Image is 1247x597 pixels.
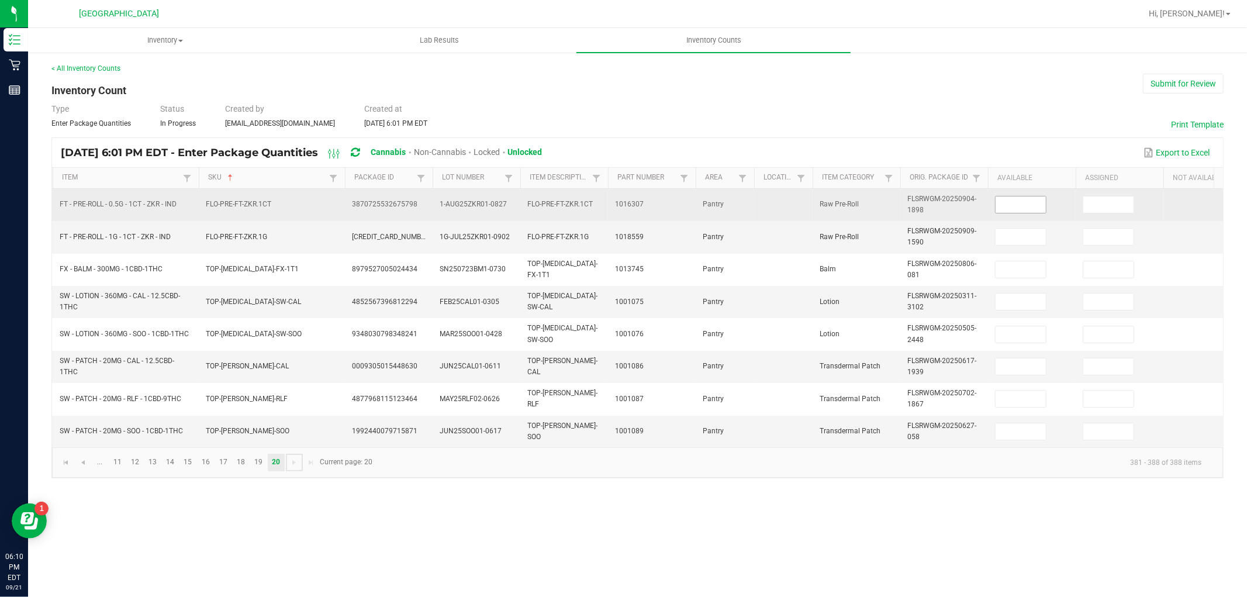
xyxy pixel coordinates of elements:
span: SW - PATCH - 20MG - CAL - 12.5CBD-1THC [60,357,174,376]
div: [DATE] 6:01 PM EDT - Enter Package Quantities [61,142,551,164]
span: 0009305015448630 [352,362,417,370]
span: FX - BALM - 300MG - 1CBD-1THC [60,265,163,273]
span: TOP-[PERSON_NAME]-SOO [527,422,597,441]
a: Item DescriptionSortable [530,173,589,182]
span: Pantry [703,200,724,208]
a: Filter [502,171,516,185]
span: 1016307 [615,200,644,208]
span: MAR25SOO01-0428 [440,330,502,338]
span: Raw Pre-Roll [820,200,859,208]
a: Page 17 [215,454,232,471]
a: Inventory [28,28,302,53]
span: Pantry [703,298,724,306]
a: Lab Results [302,28,576,53]
span: TOP-[MEDICAL_DATA]-SW-SOO [206,330,302,338]
span: 1018559 [615,233,644,241]
span: Pantry [703,233,724,241]
span: FLSRWGM-20250909-1590 [907,227,976,246]
span: Status [160,104,184,113]
span: TOP-[PERSON_NAME]-RLF [527,389,597,408]
span: 4877968115123464 [352,395,417,403]
span: TOP-[MEDICAL_DATA]-FX-1T1 [527,260,597,279]
a: ItemSortable [62,173,179,182]
a: Inventory Counts [576,28,851,53]
a: LocationSortable [764,173,793,182]
inline-svg: Retail [9,59,20,71]
span: [CREDIT_CARD_NUMBER] [352,233,431,241]
span: SW - LOTION - 360MG - CAL - 12.5CBD-1THC [60,292,180,311]
a: SKUSortable [208,173,326,182]
span: Transdermal Patch [820,427,880,435]
span: FEB25CAL01-0305 [440,298,499,306]
span: Go to the first page [61,458,71,467]
a: Page 20 [268,454,285,471]
a: Filter [180,171,194,185]
span: FLSRWGM-20250627-058 [907,422,976,441]
span: TOP-[MEDICAL_DATA]-SW-CAL [527,292,597,311]
th: Assigned [1076,168,1163,189]
a: Filter [677,171,691,185]
span: 9348030798348241 [352,330,417,338]
span: SW - PATCH - 20MG - SOO - 1CBD-1THC [60,427,183,435]
span: SW - LOTION - 360MG - SOO - 1CBD-1THC [60,330,189,338]
inline-svg: Inventory [9,34,20,46]
span: Locked [474,147,500,157]
span: Pantry [703,265,724,273]
span: In Progress [160,119,196,127]
a: Item CategorySortable [822,173,881,182]
span: 1001075 [615,298,644,306]
span: Non-Cannabis [414,147,466,157]
span: Inventory Counts [671,35,757,46]
button: Print Template [1171,119,1224,130]
span: TOP-[MEDICAL_DATA]-FX-1T1 [206,265,299,273]
a: Filter [589,171,603,185]
span: Cannabis [371,147,406,157]
span: Lotion [820,330,840,338]
span: [GEOGRAPHIC_DATA] [80,9,160,19]
span: Pantry [703,395,724,403]
span: 4852567396812294 [352,298,417,306]
span: FLO-PRE-FT-ZKR.1G [527,233,589,241]
span: Raw Pre-Roll [820,233,859,241]
p: 06:10 PM EDT [5,551,23,583]
span: FLSRWGM-20250505-2448 [907,324,976,343]
inline-svg: Reports [9,84,20,96]
a: Page 14 [162,454,179,471]
a: Filter [326,171,340,185]
span: JUN25SOO01-0617 [440,427,502,435]
span: 1001076 [615,330,644,338]
a: Page 11 [109,454,126,471]
span: TOP-[PERSON_NAME]-CAL [206,362,289,370]
a: Filter [882,171,896,185]
span: Created by [225,104,264,113]
kendo-pager-info: 381 - 388 of 388 items [379,453,1211,472]
span: FLSRWGM-20250702-1867 [907,389,976,408]
a: Filter [969,171,983,185]
span: Lab Results [404,35,475,46]
a: AreaSortable [705,173,735,182]
span: Inventory [29,35,302,46]
span: TOP-[PERSON_NAME]-RLF [206,395,288,403]
span: TOP-[PERSON_NAME]-SOO [206,427,289,435]
span: Transdermal Patch [820,395,880,403]
span: TOP-[MEDICAL_DATA]-SW-CAL [206,298,301,306]
span: MAY25RLF02-0626 [440,395,500,403]
span: TOP-[PERSON_NAME]-CAL [527,357,597,376]
span: [EMAIL_ADDRESS][DOMAIN_NAME] [225,119,335,127]
iframe: Resource center unread badge [34,502,49,516]
a: Page 10 [91,454,108,471]
a: Go to the previous page [74,454,91,471]
span: 1992440079715871 [352,427,417,435]
span: FLO-PRE-FT-ZKR.1G [206,233,267,241]
kendo-pager: Current page: 20 [52,447,1223,477]
a: Lot NumberSortable [442,173,501,182]
span: FLO-PRE-FT-ZKR.1CT [206,200,271,208]
span: FLSRWGM-20250904-1898 [907,195,976,214]
span: Created at [364,104,402,113]
span: Enter Package Quantities [51,119,131,127]
span: [DATE] 6:01 PM EDT [364,119,427,127]
span: Balm [820,265,836,273]
a: Page 15 [179,454,196,471]
a: Package IdSortable [354,173,413,182]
